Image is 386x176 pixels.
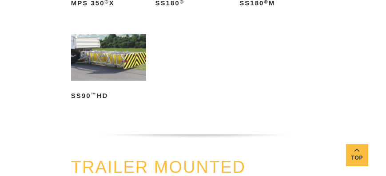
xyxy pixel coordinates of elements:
[71,34,146,103] a: SS90™HD
[71,89,146,103] h2: SS90 HD
[91,92,97,97] sup: ™
[346,153,368,163] span: Top
[346,144,368,166] a: Top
